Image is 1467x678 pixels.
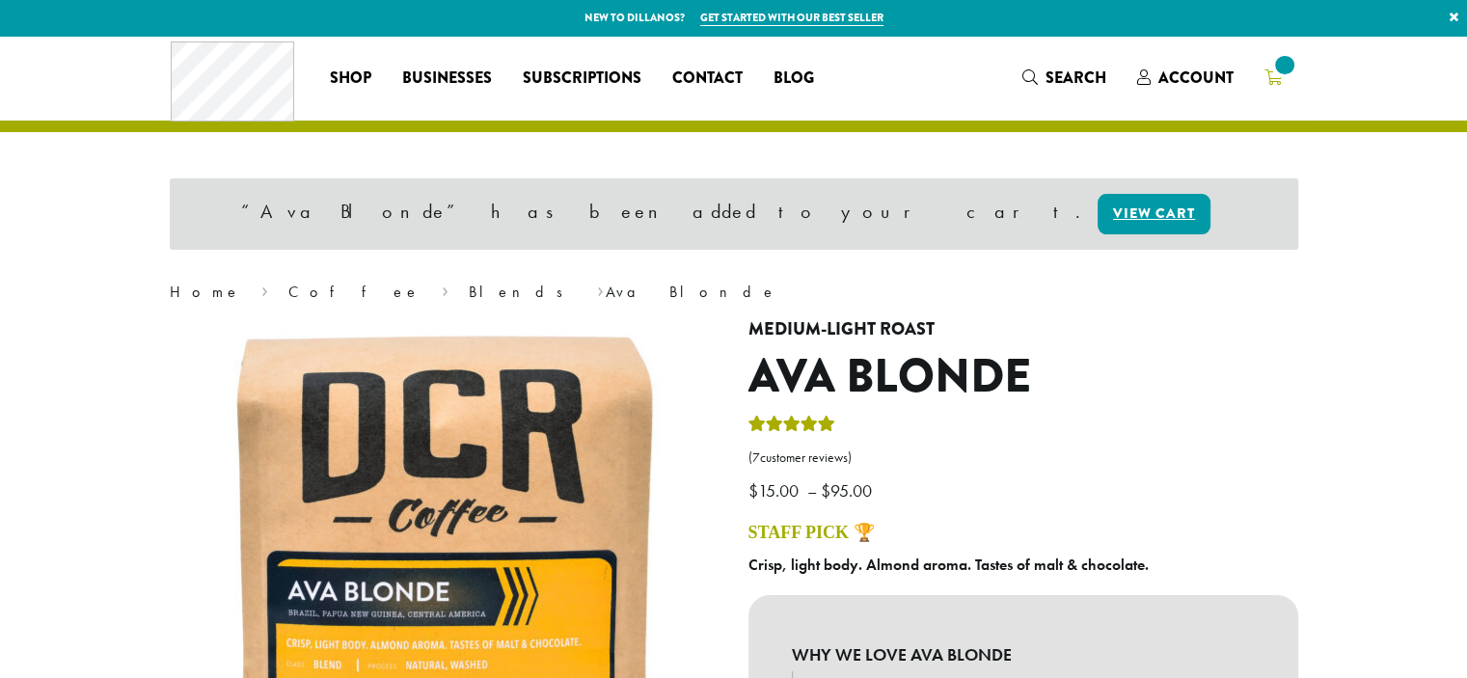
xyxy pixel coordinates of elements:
[469,282,576,302] a: Blends
[700,10,883,26] a: Get started with our best seller
[774,67,814,91] span: Blog
[1046,67,1106,89] span: Search
[748,413,835,442] div: Rated 5.00 out of 5
[261,274,268,304] span: ›
[807,479,817,502] span: –
[821,479,830,502] span: $
[314,63,387,94] a: Shop
[1007,62,1122,94] a: Search
[748,479,803,502] bdi: 15.00
[752,449,760,466] span: 7
[748,448,1298,468] a: (7customer reviews)
[523,67,641,91] span: Subscriptions
[1098,194,1210,234] a: View cart
[672,67,743,91] span: Contact
[596,274,603,304] span: ›
[1158,67,1234,89] span: Account
[442,274,448,304] span: ›
[748,319,1298,340] h4: Medium-Light Roast
[748,349,1298,405] h1: Ava Blonde
[748,523,875,542] a: STAFF PICK 🏆
[170,282,241,302] a: Home
[170,178,1298,250] div: “Ava Blonde” has been added to your cart.
[748,555,1149,575] b: Crisp, light body. Almond aroma. Tastes of malt & chocolate.
[330,67,371,91] span: Shop
[792,638,1255,671] b: WHY WE LOVE AVA BLONDE
[821,479,877,502] bdi: 95.00
[748,479,758,502] span: $
[170,281,1298,304] nav: Breadcrumb
[288,282,421,302] a: Coffee
[402,67,492,91] span: Businesses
